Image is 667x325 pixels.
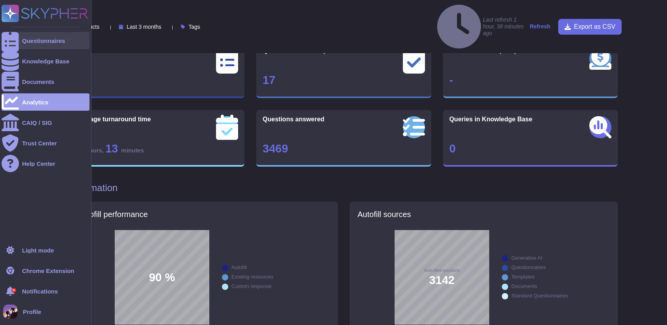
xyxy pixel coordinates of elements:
[511,274,535,279] div: Templates
[22,268,75,274] div: Chrome Extension
[231,265,247,270] div: Autofill
[2,303,23,320] button: user
[188,24,200,30] span: Tags
[3,305,17,319] img: user
[231,284,272,289] div: Custom response
[22,288,58,294] span: Notifications
[149,272,175,283] span: 90 %
[358,210,610,219] h5: Autofill sources
[511,265,546,270] div: Questionnaires
[76,142,144,155] span: 5 13
[2,134,89,152] a: Trust Center
[70,182,618,194] h1: Automation
[449,116,533,123] span: Queries in Knowledge Base
[121,147,144,154] span: minutes
[2,52,89,70] a: Knowledge Base
[2,114,89,131] a: CAIQ / SIG
[22,38,65,44] div: Questionnaires
[2,93,89,111] a: Analytics
[76,74,238,86] div: 44
[22,247,54,253] div: Light mode
[22,99,48,105] div: Analytics
[2,32,89,49] a: Questionnaires
[22,140,57,146] div: Trust Center
[263,74,425,86] div: 17
[231,274,273,279] div: Existing resources
[22,79,54,85] div: Documents
[558,19,622,35] button: Export as CSV
[127,24,161,30] span: Last 3 months
[11,288,16,293] div: 9+
[22,58,69,64] div: Knowledge Base
[424,269,460,273] span: Auto-filled questions
[263,143,425,154] div: 3469
[22,120,52,126] div: CAIQ / SIG
[2,73,89,90] a: Documents
[263,116,324,123] span: Questions answered
[86,147,105,154] span: hours ,
[23,309,41,315] span: Profile
[78,210,330,219] h5: Autofill performance
[574,24,615,30] span: Export as CSV
[2,262,89,279] a: Chrome Extension
[449,74,611,86] div: -
[511,284,537,289] div: Documents
[449,143,611,154] div: 0
[2,155,89,172] a: Help Center
[76,116,151,123] span: Average turnaround time
[511,293,568,298] div: Standard Questionnaires
[511,255,542,260] div: Generative AI
[437,5,526,48] h4: Last refresh 1 hour, 38 minutes ago
[429,275,455,286] span: 3142
[530,23,550,30] strong: Refresh
[22,161,55,167] div: Help Center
